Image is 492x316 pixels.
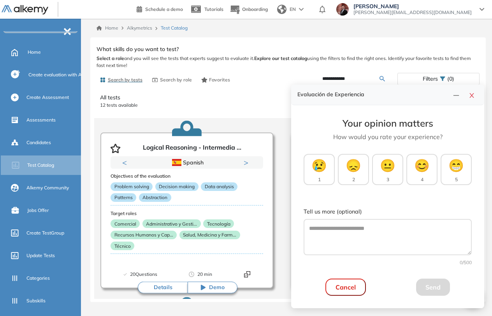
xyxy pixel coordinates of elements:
[179,231,240,239] p: Salud, Medicina y Farm...
[353,9,472,16] span: [PERSON_NAME][EMAIL_ADDRESS][DOMAIN_NAME]
[277,5,286,14] img: world
[338,154,369,185] button: 😞2
[97,55,480,69] span: and you will see the tests that experts suggest to evaluate it. using the filters to find the rig...
[318,176,321,183] span: 1
[185,169,192,170] button: 2
[26,184,69,191] span: Alkemy Community
[27,162,54,169] span: Test Catalog
[111,182,153,191] p: Problem solving
[414,156,430,175] span: 😊
[387,176,389,183] span: 3
[198,73,234,87] button: Favorites
[130,270,157,278] span: 20 Questions
[100,102,476,109] p: 12 tests available
[325,279,366,296] button: Cancel
[204,6,223,12] span: Tutorials
[297,91,450,98] h4: Evaluación de Experiencia
[380,156,395,175] span: 😐
[469,92,475,99] span: close
[311,156,327,175] span: 😢
[203,219,234,228] p: Tecnología
[111,242,134,250] p: Técnico
[304,132,472,141] p: How would you rate your experience?
[406,154,438,185] button: 😊4
[195,169,201,170] button: 3
[450,89,462,100] button: line
[26,297,46,304] span: Subskills
[138,158,235,167] div: Spanish
[97,25,118,32] a: Home
[111,219,140,228] p: Comercial
[423,73,438,85] span: Filters
[441,154,472,185] button: 😁5
[97,55,124,61] b: Select a role
[304,259,472,266] div: 0 /500
[299,8,304,11] img: arrow
[111,173,263,179] h3: Objectives of the evaluation
[2,5,48,15] img: Logo
[111,231,177,239] p: Recursos Humanos y Cap...
[304,208,472,216] label: Tell us more (optional)
[161,25,188,32] span: Test Catalog
[97,73,146,87] button: Search by tests
[242,6,268,12] span: Onboarding
[244,271,250,277] img: Format test logo
[455,176,458,183] span: 5
[209,76,230,83] span: Favorites
[27,207,49,214] span: Jobs Offer
[108,76,142,83] span: Search by tests
[188,282,237,293] button: Demo
[453,92,459,99] span: line
[26,139,51,146] span: Candidates
[155,182,199,191] p: Decision making
[421,176,423,183] span: 4
[149,73,195,87] button: Search by role
[416,279,450,296] button: Send
[160,76,192,83] span: Search by role
[145,6,183,12] span: Schedule a demo
[466,89,478,100] button: close
[172,159,181,166] img: ESP
[304,154,335,185] button: 😢1
[230,1,268,18] button: Onboarding
[26,117,56,124] span: Assessments
[28,49,41,56] span: Home
[26,94,69,101] span: Create Assessment
[304,118,472,129] h3: Your opinion matters
[142,219,201,228] p: Administrativo y Gesti...
[244,159,251,166] button: Next
[26,229,64,237] span: Create TestGroup
[137,4,183,13] a: Schedule a demo
[197,270,212,278] span: 20 min
[111,193,136,202] p: Patterns
[143,144,241,153] p: Logical Reasoning - Intermedia ...
[139,193,171,202] p: Abstraction
[111,211,263,216] h3: Target roles
[138,282,188,293] button: Details
[97,45,179,53] span: What skills do you want to test?
[447,73,454,85] span: (0)
[372,154,403,185] button: 😐3
[28,71,83,78] span: Create evaluation with AI
[26,275,50,282] span: Categories
[352,176,355,183] span: 2
[290,6,296,13] span: EN
[201,182,237,191] p: Data analysis
[209,284,225,291] span: Demo
[127,25,152,31] span: Alkymetrics
[353,3,472,9] span: [PERSON_NAME]
[26,252,55,259] span: Update Tests
[448,156,464,175] span: 😁
[122,159,130,166] button: Previous
[346,156,361,175] span: 😞
[173,169,182,170] button: 1
[100,94,476,102] p: All tests
[254,55,307,61] b: Explore our test catalog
